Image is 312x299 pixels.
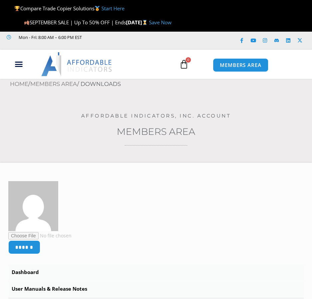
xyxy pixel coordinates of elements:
[101,5,124,12] a: Start Here
[14,5,124,12] span: Compare Trade Copier Solutions
[186,57,191,63] span: 0
[142,20,147,25] img: ⌛
[8,281,304,297] a: User Manuals & Release Notes
[24,19,126,26] span: SEPTEMBER SALE | Up To 50% OFF | Ends
[17,33,82,41] span: Mon - Fri: 8:00 AM – 6:00 PM EST
[3,58,34,71] div: Menu Toggle
[126,19,149,26] strong: [DATE]
[24,20,29,25] img: 🍂
[81,113,231,119] a: Affordable Indicators, Inc. Account
[15,6,20,11] img: 🏆
[169,55,199,74] a: 0
[117,126,195,137] a: Members Area
[41,52,113,76] img: LogoAI | Affordable Indicators – NinjaTrader
[213,58,268,72] a: MEMBERS AREA
[149,19,172,26] a: Save Now
[8,264,304,280] a: Dashboard
[30,81,77,87] a: Members Area
[220,63,261,68] span: MEMBERS AREA
[7,41,106,48] iframe: Customer reviews powered by Trustpilot
[10,81,28,87] a: Home
[8,181,58,231] img: d22f2a46ee33644e3b4a124e89b2ec5668c1d8d187810ebde9878b302944fda8
[95,6,100,11] img: 🥇
[10,79,312,90] nav: Breadcrumb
